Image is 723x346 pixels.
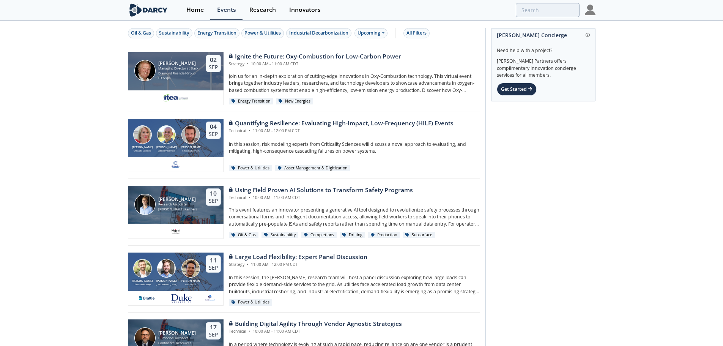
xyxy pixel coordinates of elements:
div: Technical 10:00 AM - 11:00 AM CDT [229,195,413,201]
div: Large Load Flexibility: Expert Panel Discussion [229,253,367,262]
div: Need help with a project? [497,42,590,54]
div: Energy Transition [229,98,273,105]
img: Susan Ginsburg [133,125,152,144]
div: IT Principal Architect [158,336,196,341]
div: [PERSON_NAME] [131,145,155,150]
img: Profile [585,5,595,15]
div: Production [368,232,400,239]
div: 04 [209,123,218,131]
p: This event features an innovator presenting a generative AI tool designed to revolutionize safety... [229,207,480,228]
div: Research [249,7,276,13]
div: Energy Transition [197,30,236,36]
div: [GEOGRAPHIC_DATA] [154,283,179,286]
div: Power & Utilities [229,165,273,172]
img: Patrick Imeson [134,60,156,81]
div: [PERSON_NAME] [158,61,199,66]
div: Using Field Proven AI Solutions to Transform Safety Programs [229,186,413,195]
img: e2203200-5b7a-4eed-a60e-128142053302 [162,93,189,102]
div: 11 [209,257,218,264]
img: Ben Ruddell [157,125,176,144]
img: f59c13b7-8146-4c0f-b540-69d0cf6e4c34 [171,160,180,169]
button: Power & Utilities [241,28,284,38]
div: Criticality Sciences [131,149,155,152]
div: Sep [209,131,218,137]
div: Sep [209,64,218,71]
div: [PERSON_NAME] [158,197,197,202]
div: 17 [209,324,218,331]
div: ITEA spa [158,76,199,81]
div: Oil & Gas [229,232,259,239]
div: Upcoming [354,28,387,38]
div: Research Associate [158,202,197,207]
div: Continental Resources [158,341,196,346]
img: Nick Guay [181,259,200,278]
img: Ross Dakin [181,125,200,144]
img: Juan Mayol [134,194,156,215]
a: Ryan Hledik [PERSON_NAME] The Brattle Group Tyler Norris [PERSON_NAME] [GEOGRAPHIC_DATA] Nick Gua... [128,253,480,306]
div: Technical 11:00 AM - 12:00 PM CDT [229,128,454,134]
div: Oil & Gas [131,30,151,36]
div: [PERSON_NAME] [179,145,203,150]
img: 1655224446716-descarga.png [136,294,157,303]
img: Tyler Norris [157,259,176,278]
img: e8f39e9e-9f17-4b63-a8ed-a782f7c495e8 [205,294,215,303]
span: • [247,329,252,334]
div: [PERSON_NAME] Partners [158,207,197,212]
button: Oil & Gas [128,28,154,38]
p: Join us for an in-depth exploration of cutting-edge innovations in Oxy-Combustion technology. Thi... [229,73,480,94]
img: Ryan Hledik [133,259,152,278]
div: GridBeyond [179,283,203,286]
div: Get Started [497,83,537,96]
img: 41db60a0-fe07-4137-8ca6-021fe481c7d5 [170,294,192,303]
span: • [247,195,252,200]
div: [PERSON_NAME] [154,145,179,150]
div: Sep [209,264,218,271]
img: logo-wide.svg [128,3,169,17]
div: [PERSON_NAME] [154,279,179,283]
div: [PERSON_NAME] [131,279,155,283]
div: [PERSON_NAME] [158,330,196,336]
div: New Energies [276,98,313,105]
img: information.svg [586,33,590,37]
button: Sustainability [156,28,192,38]
div: Sustainability [261,232,299,239]
div: Building Digital Agility Through Vendor Agnostic Strategies [229,319,402,329]
div: [PERSON_NAME] Partners offers complimentary innovation concierge services for all members. [497,54,590,79]
div: Quantifying Resilience: Evaluating High-Impact, Low-Frequency (HILF) Events [229,119,454,128]
span: • [246,61,250,66]
div: Asset Management & Digitization [275,165,350,172]
div: Sep [209,331,218,338]
div: 10 [209,190,218,197]
div: [PERSON_NAME] Concierge [497,28,590,42]
div: Criticality Sciences [154,149,179,152]
a: Juan Mayol [PERSON_NAME] Research Associate [PERSON_NAME] Partners 10 Sep Using Field Proven AI S... [128,186,480,239]
button: All Filters [403,28,430,38]
div: All Filters [406,30,427,36]
div: Managing Director at Black Diamond Financial Group [158,66,199,76]
div: Power & Utilities [229,299,273,306]
div: Home [186,7,204,13]
span: • [247,128,252,133]
div: Subsurface [403,232,435,239]
div: Sep [209,197,218,204]
img: c99e3ca0-ae72-4bf9-a710-a645b1189d83 [171,227,180,236]
input: Advanced Search [516,3,580,17]
div: Drilling [340,232,365,239]
button: Industrial Decarbonization [286,28,351,38]
a: Susan Ginsburg [PERSON_NAME] Criticality Sciences Ben Ruddell [PERSON_NAME] Criticality Sciences ... [128,119,480,172]
div: Events [217,7,236,13]
div: Sustainability [159,30,189,36]
div: Power & Utilities [244,30,281,36]
div: 02 [209,56,218,64]
span: • [246,262,250,267]
div: Innovators [289,7,321,13]
div: Technical 10:00 AM - 11:00 AM CDT [229,329,402,335]
div: Criticality Sciences [179,149,203,152]
div: Strategy 10:00 AM - 11:00 AM CDT [229,61,401,67]
div: [PERSON_NAME] [179,279,203,283]
p: In this session, the [PERSON_NAME] research team will host a panel discussion exploring how large... [229,274,480,295]
div: Industrial Decarbonization [289,30,348,36]
div: Completions [301,232,337,239]
div: Ignite the Future: Oxy-Combustion for Low-Carbon Power [229,52,401,61]
div: Strategy 11:00 AM - 12:00 PM CDT [229,262,367,268]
